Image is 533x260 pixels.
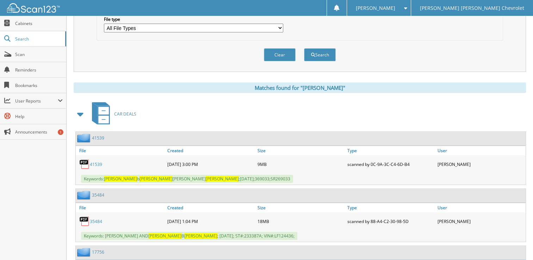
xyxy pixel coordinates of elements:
[90,161,102,167] a: 41539
[88,100,136,128] a: CAR DEALS
[76,203,166,212] a: File
[356,6,395,10] span: [PERSON_NAME]
[90,218,102,224] a: 35484
[436,203,526,212] a: User
[436,157,526,171] div: [PERSON_NAME]
[166,146,255,155] a: Created
[77,134,92,142] img: folder2.png
[58,129,63,135] div: 1
[346,146,435,155] a: Type
[7,3,60,13] img: scan123-logo-white.svg
[206,176,239,182] span: [PERSON_NAME]
[436,146,526,155] a: User
[15,113,63,119] span: Help
[92,135,104,141] a: 41539
[346,214,435,228] div: scanned by 88-A4-C2-30-98-5D
[184,233,217,239] span: [PERSON_NAME]
[15,82,63,88] span: Bookmarks
[15,51,63,57] span: Scan
[15,36,62,42] span: Search
[15,129,63,135] span: Announcements
[264,48,296,61] button: Clear
[15,20,63,26] span: Cabinets
[15,67,63,73] span: Reminders
[346,203,435,212] a: Type
[79,216,90,227] img: PDF.png
[256,214,346,228] div: 18MB
[81,232,297,240] span: Keywords: [PERSON_NAME] AND B ; [DATE]; ST#:233387A; VIN#:LF124436;
[148,233,181,239] span: [PERSON_NAME]
[15,98,58,104] span: User Reports
[436,214,526,228] div: [PERSON_NAME]
[92,249,104,255] a: 17756
[304,48,336,61] button: Search
[79,159,90,169] img: PDF.png
[104,176,137,182] span: [PERSON_NAME]
[77,191,92,199] img: folder2.png
[256,157,346,171] div: 9MB
[256,146,346,155] a: Size
[76,146,166,155] a: File
[104,16,283,22] label: File type
[74,82,526,93] div: Matches found for "[PERSON_NAME]"
[140,176,173,182] span: [PERSON_NAME]
[114,111,136,117] span: CAR DEALS
[92,192,104,198] a: 35484
[81,175,293,183] span: Keywords: b [PERSON_NAME] ;[DATE];369033;SR269033
[166,214,255,228] div: [DATE] 1:04 PM
[346,157,435,171] div: scanned by 0C-9A-3C-C4-6D-B4
[420,6,524,10] span: [PERSON_NAME] [PERSON_NAME] Chevrolet
[256,203,346,212] a: Size
[166,157,255,171] div: [DATE] 3:00 PM
[77,248,92,256] img: folder2.png
[166,203,255,212] a: Created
